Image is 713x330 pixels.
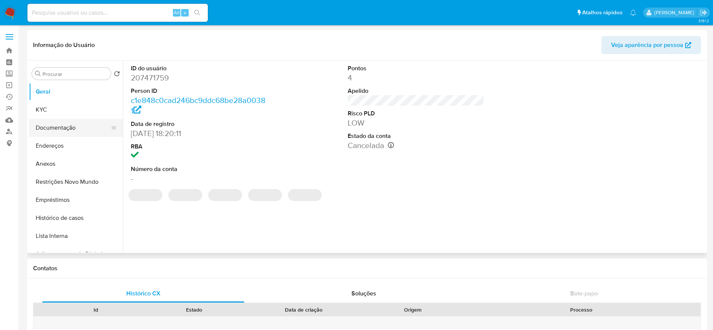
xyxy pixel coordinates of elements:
[288,189,322,201] span: ‌
[52,306,140,313] div: Id
[131,87,268,95] dt: Person ID
[348,109,485,118] dt: Risco PLD
[348,73,485,83] dd: 4
[168,189,202,201] span: ‌
[582,9,622,17] span: Atalhos rápidos
[33,265,701,272] h1: Contatos
[348,64,485,73] dt: Pontos
[131,173,268,184] dd: -
[131,128,268,139] dd: [DATE] 18:20:11
[35,71,41,77] button: Procurar
[114,71,120,79] button: Retornar ao pedido padrão
[131,142,268,151] dt: RBA
[29,227,123,245] button: Lista Interna
[654,9,697,16] p: eduardo.dutra@mercadolivre.com
[29,137,123,155] button: Endereços
[29,155,123,173] button: Anexos
[468,306,695,313] div: Processo
[208,189,242,201] span: ‌
[126,289,160,298] span: Histórico CX
[351,289,376,298] span: Soluções
[33,41,95,49] h1: Informação do Usuário
[29,83,123,101] button: Geral
[29,245,123,263] button: Adiantamentos de Dinheiro
[29,173,123,191] button: Restrições Novo Mundo
[129,189,162,201] span: ‌
[174,9,180,16] span: Alt
[131,73,268,83] dd: 207471759
[150,306,238,313] div: Estado
[27,8,208,18] input: Pesquise usuários ou casos...
[630,9,636,16] a: Notificações
[699,9,707,17] a: Sair
[369,306,457,313] div: Origem
[601,36,701,54] button: Veja aparência por pessoa
[570,289,598,298] span: Bate-papo
[189,8,205,18] button: search-icon
[29,101,123,119] button: KYC
[348,118,485,128] dd: LOW
[248,189,282,201] span: ‌
[348,87,485,95] dt: Apelido
[131,165,268,173] dt: Número da conta
[249,306,359,313] div: Data de criação
[184,9,186,16] span: s
[42,71,108,77] input: Procurar
[131,95,265,116] a: c1e848c0cad246bc9ddc68be28a00381
[29,191,123,209] button: Empréstimos
[131,120,268,128] dt: Data de registro
[29,119,117,137] button: Documentação
[348,140,485,151] dd: Cancelada
[348,132,485,140] dt: Estado da conta
[29,209,123,227] button: Histórico de casos
[611,36,683,54] span: Veja aparência por pessoa
[131,64,268,73] dt: ID do usuário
